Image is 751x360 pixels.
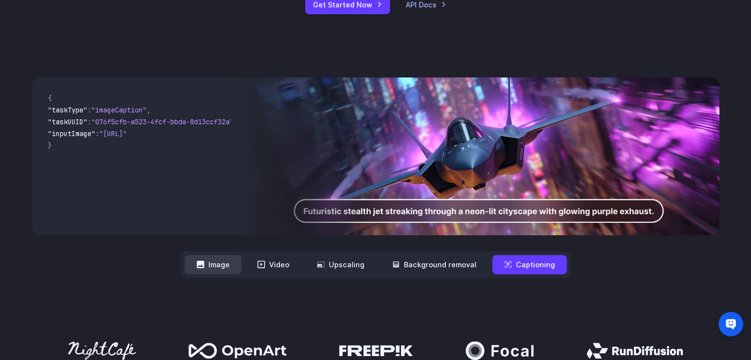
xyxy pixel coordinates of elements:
[48,117,87,126] span: "taskUUID"
[238,77,719,235] img: Futuristic stealth jet streaking through a neon-lit cityscape with glowing purple exhaust
[492,255,567,274] button: Captioning
[87,117,91,126] span: :
[380,255,488,274] button: Background removal
[95,129,99,138] span: :
[48,94,52,103] span: {
[99,129,127,138] span: "[URL]"
[48,106,87,114] span: "taskType"
[91,117,241,126] span: "076f5cfb-a523-4fcf-bbda-8d13ccf32a75"
[48,129,95,138] span: "inputImage"
[245,255,301,274] button: Video
[48,141,52,150] span: }
[87,106,91,114] span: :
[185,255,241,274] button: Image
[91,106,147,114] span: "imageCaption"
[305,255,376,274] button: Upscaling
[147,106,151,114] span: ,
